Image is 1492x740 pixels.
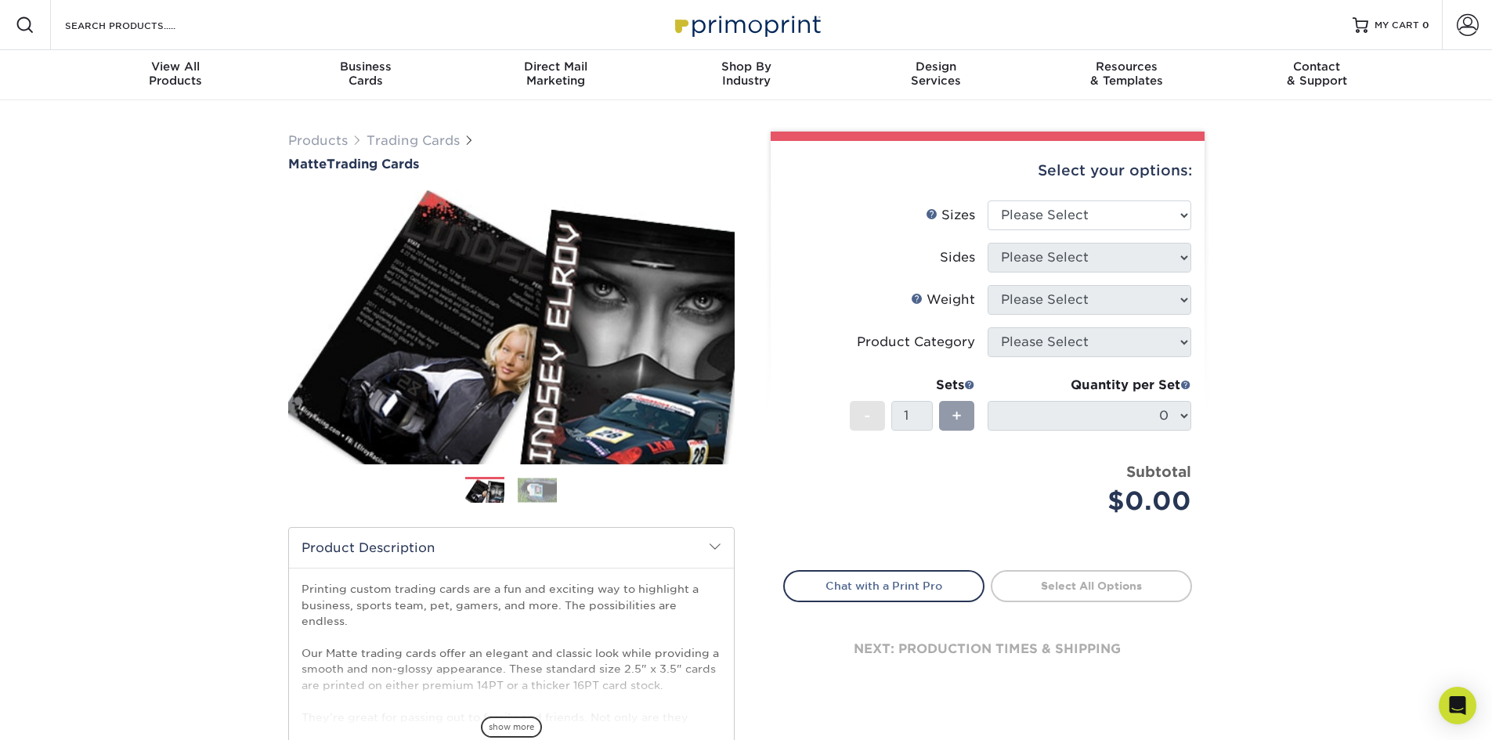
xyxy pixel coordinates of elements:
a: Chat with a Print Pro [783,570,984,601]
img: Matte 01 [288,173,735,482]
div: Sizes [926,206,975,225]
div: Weight [911,291,975,309]
a: Select All Options [991,570,1192,601]
div: & Support [1222,60,1412,88]
a: Products [288,133,348,148]
span: show more [481,717,542,738]
span: - [864,404,871,428]
strong: Subtotal [1126,463,1191,480]
a: View AllProducts [81,50,271,100]
span: Contact [1222,60,1412,74]
div: Product Category [857,333,975,352]
span: 0 [1422,20,1429,31]
div: $0.00 [999,482,1191,520]
a: BusinessCards [270,50,461,100]
div: Products [81,60,271,88]
div: Sets [850,376,975,395]
div: Open Intercom Messenger [1439,687,1476,724]
div: Marketing [461,60,651,88]
img: Trading Cards 01 [465,478,504,505]
span: Design [841,60,1031,74]
div: Industry [651,60,841,88]
a: Shop ByIndustry [651,50,841,100]
img: Trading Cards 02 [518,478,557,502]
div: & Templates [1031,60,1222,88]
span: View All [81,60,271,74]
a: MatteTrading Cards [288,157,735,171]
div: Sides [940,248,975,267]
div: Select your options: [783,141,1192,200]
a: Contact& Support [1222,50,1412,100]
div: Services [841,60,1031,88]
span: Shop By [651,60,841,74]
a: DesignServices [841,50,1031,100]
span: MY CART [1375,19,1419,32]
div: next: production times & shipping [783,602,1192,696]
span: + [952,404,962,428]
span: Business [270,60,461,74]
a: Trading Cards [367,133,460,148]
input: SEARCH PRODUCTS..... [63,16,216,34]
span: Matte [288,157,327,171]
img: Primoprint [668,8,825,42]
span: Direct Mail [461,60,651,74]
div: Quantity per Set [988,376,1191,395]
h1: Trading Cards [288,157,735,171]
div: Cards [270,60,461,88]
h2: Product Description [289,528,734,568]
a: Resources& Templates [1031,50,1222,100]
a: Direct MailMarketing [461,50,651,100]
span: Resources [1031,60,1222,74]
